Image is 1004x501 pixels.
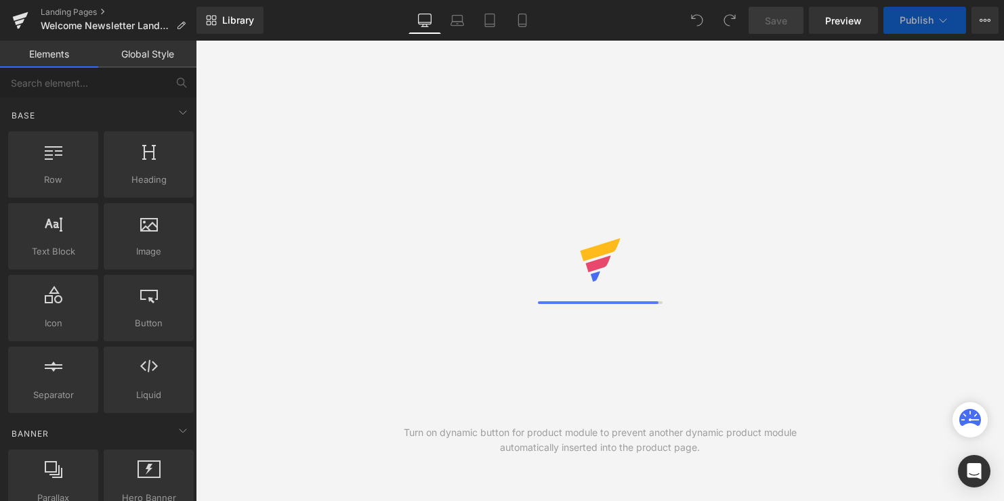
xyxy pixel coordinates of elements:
span: Preview [825,14,862,28]
a: New Library [196,7,264,34]
span: Liquid [108,388,190,402]
button: Undo [684,7,711,34]
span: Base [10,109,37,122]
a: Tablet [474,7,506,34]
span: Separator [12,388,94,402]
span: Welcome Newsletter Landing Page ([DATE]) [41,20,171,31]
span: Banner [10,427,50,440]
a: Global Style [98,41,196,68]
span: Icon [12,316,94,330]
a: Desktop [409,7,441,34]
button: Redo [716,7,743,34]
span: Heading [108,173,190,187]
div: Open Intercom Messenger [958,455,990,487]
a: Mobile [506,7,539,34]
a: Landing Pages [41,7,196,18]
span: Library [222,14,254,26]
div: Turn on dynamic button for product module to prevent another dynamic product module automatically... [398,425,802,455]
button: Publish [883,7,966,34]
span: Image [108,244,190,259]
span: Text Block [12,244,94,259]
a: Preview [809,7,878,34]
a: Laptop [441,7,474,34]
span: Publish [900,15,934,26]
button: More [971,7,999,34]
span: Save [765,14,787,28]
span: Row [12,173,94,187]
span: Button [108,316,190,330]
